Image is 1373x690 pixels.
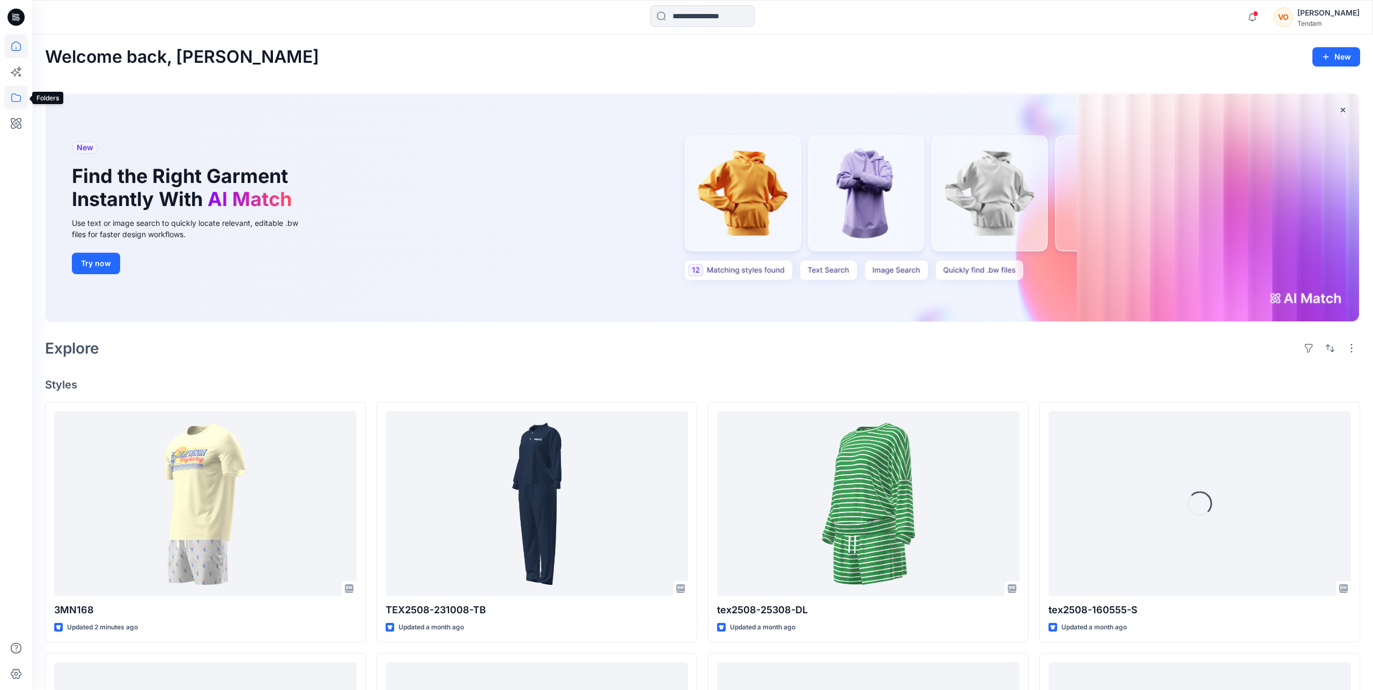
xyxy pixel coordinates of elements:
[72,253,120,274] button: Try now
[77,141,93,154] span: New
[67,622,138,633] p: Updated 2 minutes ago
[717,603,1020,618] p: tex2508-25308-DL
[1049,603,1351,618] p: tex2508-160555-S
[1312,47,1360,67] button: New
[45,378,1360,391] h4: Styles
[1274,8,1293,27] div: VO
[398,622,464,633] p: Updated a month ago
[72,217,313,240] div: Use text or image search to quickly locate relevant, editable .bw files for faster design workflows.
[1297,19,1360,27] div: Tendam
[45,47,319,67] h2: Welcome back, [PERSON_NAME]
[730,622,795,633] p: Updated a month ago
[386,411,688,596] a: TEX2508-231008-TB
[1061,622,1127,633] p: Updated a month ago
[54,411,357,596] a: 3MN168
[208,187,292,211] span: AI Match
[72,165,297,211] h1: Find the Right Garment Instantly With
[1297,6,1360,19] div: [PERSON_NAME]
[45,340,99,357] h2: Explore
[54,603,357,618] p: 3MN168
[717,411,1020,596] a: tex2508-25308-DL
[386,603,688,618] p: TEX2508-231008-TB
